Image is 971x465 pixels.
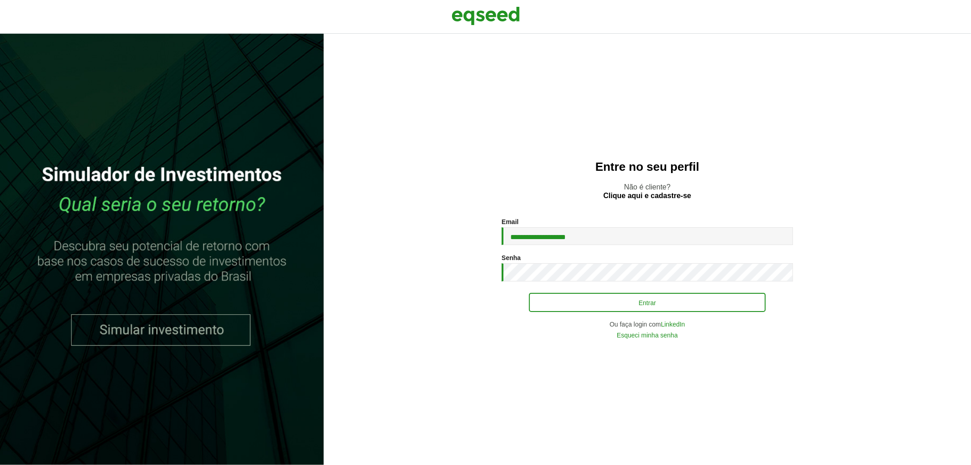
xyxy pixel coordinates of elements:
a: LinkedIn [661,321,685,327]
div: Ou faça login com [502,321,793,327]
h2: Entre no seu perfil [342,160,953,174]
button: Entrar [529,293,766,312]
label: Email [502,219,519,225]
a: Esqueci minha senha [617,332,678,338]
p: Não é cliente? [342,183,953,200]
a: Clique aqui e cadastre-se [604,192,691,199]
img: EqSeed Logo [452,5,520,27]
label: Senha [502,255,521,261]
